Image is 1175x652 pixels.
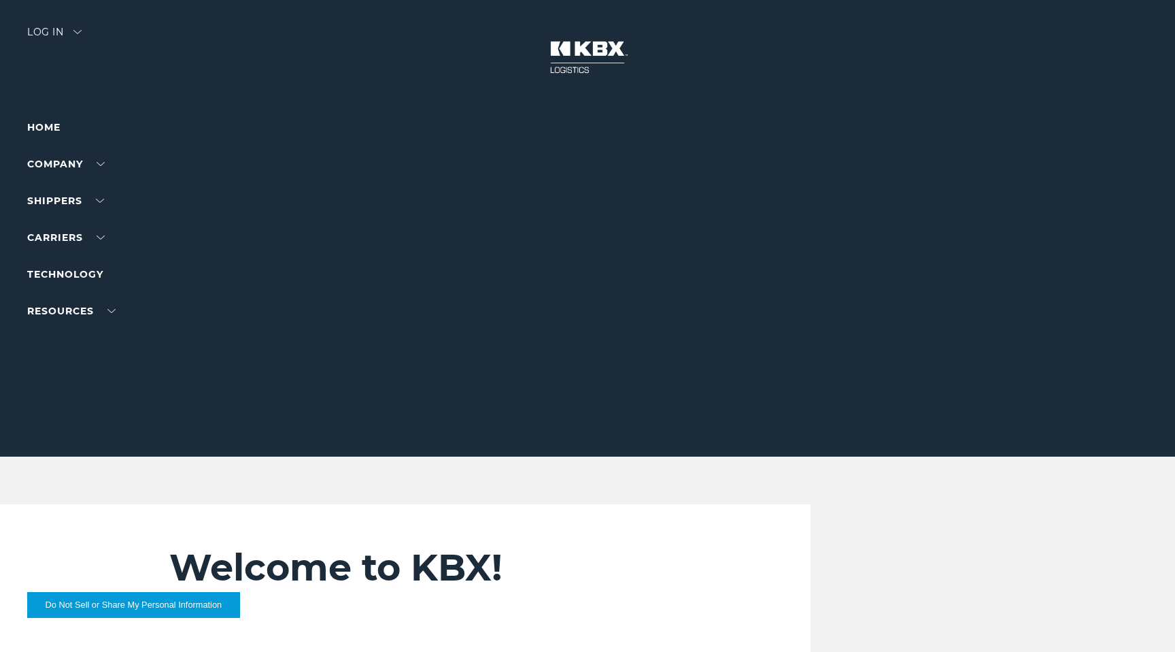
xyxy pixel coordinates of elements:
div: Log in [27,27,82,47]
a: Home [27,121,61,133]
h2: Welcome to KBX! [169,545,698,590]
img: kbx logo [537,27,638,87]
a: Technology [27,268,103,280]
a: Company [27,158,105,170]
a: Carriers [27,231,105,244]
a: SHIPPERS [27,195,104,207]
a: RESOURCES [27,305,116,317]
button: Do Not Sell or Share My Personal Information [27,592,240,618]
img: arrow [73,30,82,34]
